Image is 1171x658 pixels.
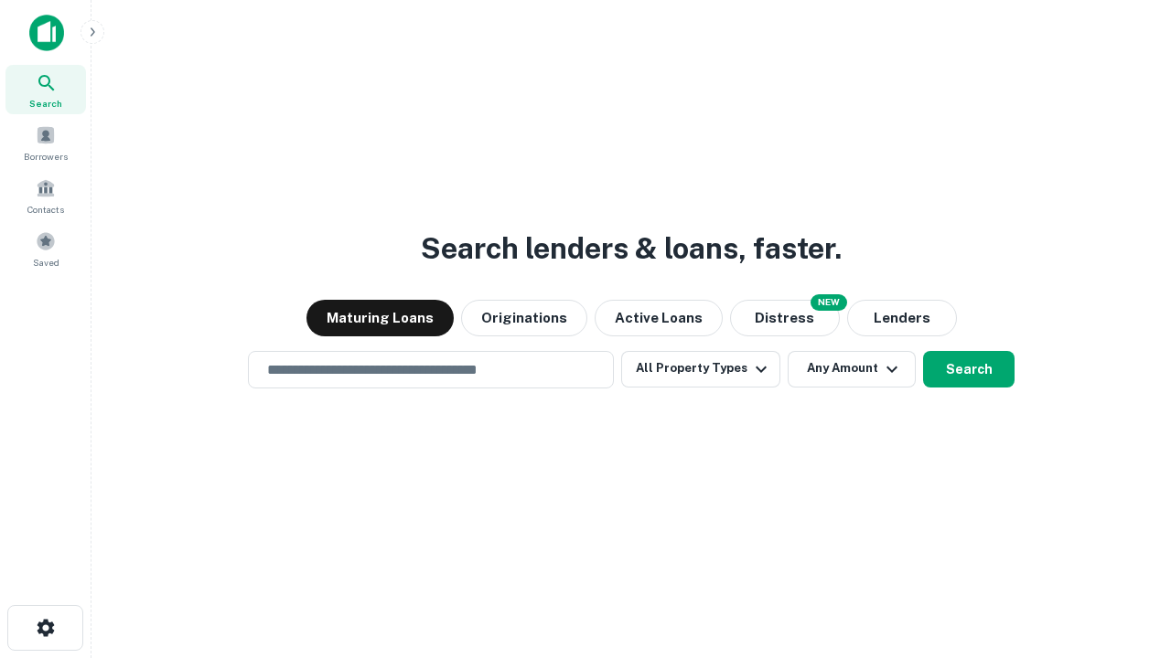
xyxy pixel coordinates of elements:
button: Search [923,351,1015,387]
button: All Property Types [621,351,780,387]
span: Search [29,96,62,111]
h3: Search lenders & loans, faster. [421,227,842,271]
span: Borrowers [24,149,68,164]
a: Borrowers [5,118,86,167]
span: Saved [33,255,59,270]
div: NEW [811,294,847,311]
a: Saved [5,224,86,273]
button: Originations [461,300,587,336]
button: Any Amount [788,351,916,387]
button: Active Loans [595,300,723,336]
img: capitalize-icon.png [29,15,64,51]
span: Contacts [27,202,64,217]
a: Search [5,65,86,114]
a: Contacts [5,171,86,220]
button: Search distressed loans with lien and other non-mortgage details. [730,300,840,336]
iframe: Chat Widget [1080,512,1171,600]
button: Lenders [847,300,957,336]
button: Maturing Loans [306,300,454,336]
